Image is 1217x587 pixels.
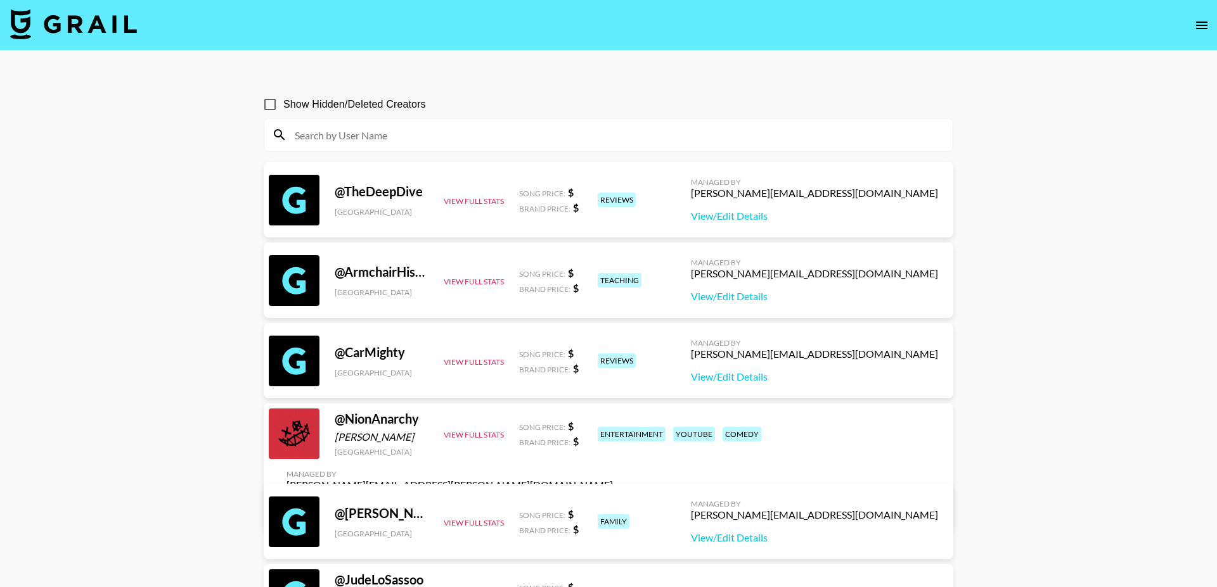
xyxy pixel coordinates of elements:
[691,531,938,544] a: View/Edit Details
[573,523,579,535] strong: $
[519,422,565,432] span: Song Price:
[335,411,428,427] div: @ NionAnarchy
[691,187,938,199] div: [PERSON_NAME][EMAIL_ADDRESS][DOMAIN_NAME]
[335,184,428,199] div: @ TheDeepDive
[335,287,428,297] div: [GEOGRAPHIC_DATA]
[335,207,428,217] div: [GEOGRAPHIC_DATA]
[444,430,504,439] button: View Full Stats
[691,348,938,360] div: [PERSON_NAME][EMAIL_ADDRESS][DOMAIN_NAME]
[691,508,938,521] div: [PERSON_NAME][EMAIL_ADDRESS][DOMAIN_NAME]
[444,357,504,367] button: View Full Stats
[568,186,574,198] strong: $
[10,9,137,39] img: Grail Talent
[287,469,613,479] div: Managed By
[573,362,579,374] strong: $
[335,344,428,360] div: @ CarMighty
[673,427,715,441] div: youtube
[573,435,579,447] strong: $
[519,510,565,520] span: Song Price:
[335,505,428,521] div: @ [PERSON_NAME]
[335,447,428,457] div: [GEOGRAPHIC_DATA]
[723,427,761,441] div: comedy
[335,368,428,377] div: [GEOGRAPHIC_DATA]
[335,264,428,280] div: @ ArmchairHistorian
[1189,13,1214,38] button: open drawer
[568,420,574,432] strong: $
[444,277,504,286] button: View Full Stats
[568,267,574,279] strong: $
[573,201,579,213] strong: $
[519,526,570,535] span: Brand Price:
[598,514,629,529] div: family
[691,338,938,348] div: Managed By
[691,258,938,267] div: Managed By
[519,350,565,359] span: Song Price:
[444,196,504,206] button: View Full Stats
[691,370,938,383] a: View/Edit Details
[519,269,565,279] span: Song Price:
[691,177,938,187] div: Managed By
[283,97,426,112] span: Show Hidden/Deleted Creators
[573,282,579,294] strong: $
[691,499,938,508] div: Managed By
[691,210,938,222] a: View/Edit Details
[287,125,945,145] input: Search by User Name
[335,529,428,538] div: [GEOGRAPHIC_DATA]
[287,479,613,491] div: [PERSON_NAME][EMAIL_ADDRESS][PERSON_NAME][DOMAIN_NAME]
[519,284,570,294] span: Brand Price:
[691,267,938,280] div: [PERSON_NAME][EMAIL_ADDRESS][DOMAIN_NAME]
[598,193,636,207] div: reviews
[519,204,570,213] span: Brand Price:
[568,347,574,359] strong: $
[598,353,636,368] div: reviews
[444,518,504,527] button: View Full Stats
[335,431,428,443] div: [PERSON_NAME]
[519,438,570,447] span: Brand Price:
[598,427,666,441] div: entertainment
[568,508,574,520] strong: $
[519,189,565,198] span: Song Price:
[598,273,641,287] div: teaching
[519,365,570,374] span: Brand Price:
[691,290,938,303] a: View/Edit Details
